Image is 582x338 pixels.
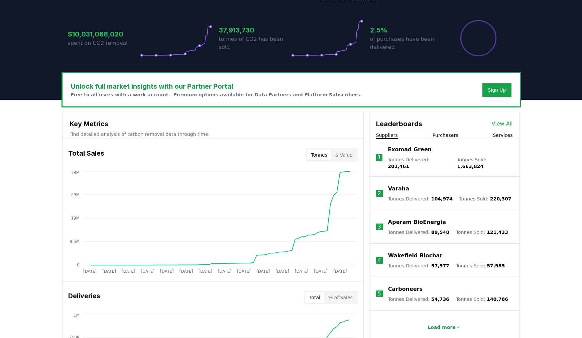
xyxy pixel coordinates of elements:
p: Free to all users with a work account. Premium options available for Data Partners and Platform S... [71,91,362,98]
p: tonnes of CO2 has been sold [219,35,291,51]
div: Percentage of sales delivered [460,19,497,57]
tspan: 9.5M [70,239,79,244]
a: Varaha [388,185,409,193]
button: $ Value [331,150,357,160]
h3: Unlock full market insights with our Partner Portal [71,81,362,91]
tspan: [DATE] [275,269,289,274]
span: 104,974 [431,196,453,201]
tspan: 19M [71,216,80,221]
h3: 2.5% [370,25,442,35]
button: Total [305,292,324,303]
tspan: [DATE] [314,269,328,274]
span: 89,548 [431,230,449,235]
p: Tonnes Delivered : [388,156,450,170]
p: Tonnes Sold : [459,195,511,202]
p: 5 [378,290,381,298]
button: Load more [422,321,466,334]
a: Sign Up [488,87,506,93]
button: Suppliers [376,132,398,139]
p: Tonnes Sold : [456,229,508,236]
a: Carboneers [388,285,423,293]
p: 2 [378,189,381,197]
tspan: [DATE] [160,269,173,274]
button: Purchasers [433,132,458,139]
button: Sign Up [482,83,511,97]
p: Tonnes Delivered : [388,195,453,202]
tspan: 0 [77,263,80,267]
span: 54,736 [431,297,449,302]
a: Exomad Green [388,146,432,154]
h3: 37,913,730 [219,25,291,35]
h3: $10,031,068,020 [68,29,140,39]
p: Tonnes Sold : [456,296,508,303]
tspan: [DATE] [237,269,251,274]
span: 121,433 [487,230,508,235]
p: Find detailed analysis of carbon removal data through time. [70,131,357,138]
tspan: [DATE] [218,269,231,274]
p: Tonnes Delivered : [388,262,449,269]
button: Tonnes [307,150,331,160]
span: 57,985 [487,263,505,268]
span: 140,786 [487,297,508,302]
p: spent on CO2 removal [68,39,140,47]
span: 220,307 [490,196,511,201]
p: 1 [377,154,381,162]
h3: Leaderboards [376,119,422,129]
tspan: [DATE] [102,269,116,274]
a: View All [492,120,513,128]
p: Tonnes Sold : [456,262,505,269]
tspan: [DATE] [141,269,154,274]
p: Tonnes Delivered : [388,229,449,236]
span: 57,977 [431,263,449,268]
tspan: 38M [71,170,80,175]
p: 3 [378,223,381,231]
span: 202,461 [388,164,409,169]
h3: Total Sales [68,148,104,162]
tspan: 29M [71,192,80,197]
span: 1,663,824 [457,164,483,169]
tspan: [DATE] [199,269,212,274]
tspan: [DATE] [256,269,270,274]
a: Wakefield Biochar [388,252,442,260]
tspan: 1M [74,313,80,318]
p: 4 [378,256,381,264]
a: Aperam BioEnergia [388,218,446,226]
h3: Key Metrics [70,119,357,129]
tspan: [DATE] [333,269,347,274]
p: Tonnes Delivered : [388,296,449,303]
p: of purchases have been delivered [370,35,442,51]
tspan: [DATE] [83,269,97,274]
tspan: [DATE] [295,269,308,274]
button: Services [493,132,512,139]
h3: Deliveries [68,291,100,304]
tspan: [DATE] [179,269,193,274]
tspan: [DATE] [121,269,135,274]
p: Tonnes Sold : [457,156,512,170]
p: Load more [428,324,456,331]
button: % of Sales [324,292,357,303]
